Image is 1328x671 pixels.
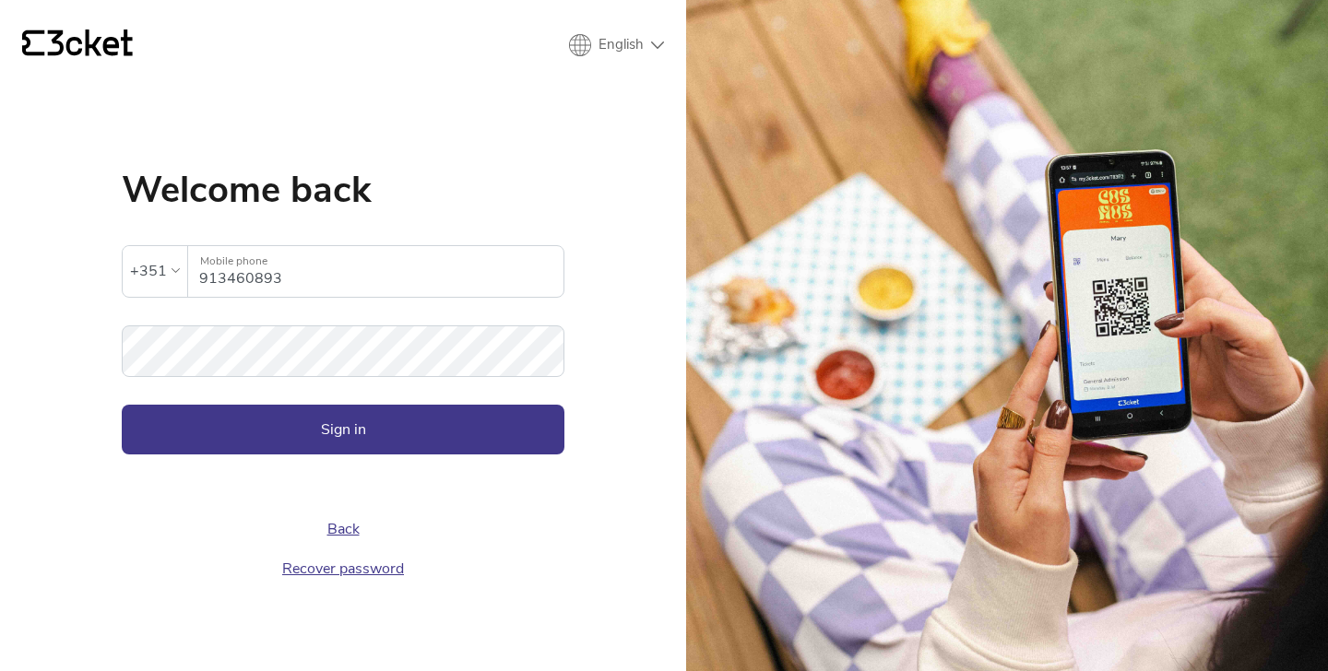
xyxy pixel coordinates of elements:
a: Recover password [282,559,404,579]
button: Sign in [122,405,564,454]
g: {' '} [22,30,44,56]
a: {' '} [22,29,133,61]
input: Mobile phone [199,246,563,297]
label: Mobile phone [188,246,563,277]
div: +351 [130,257,167,285]
a: Back [327,519,360,539]
label: Password [122,325,564,356]
h1: Welcome back [122,171,564,208]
